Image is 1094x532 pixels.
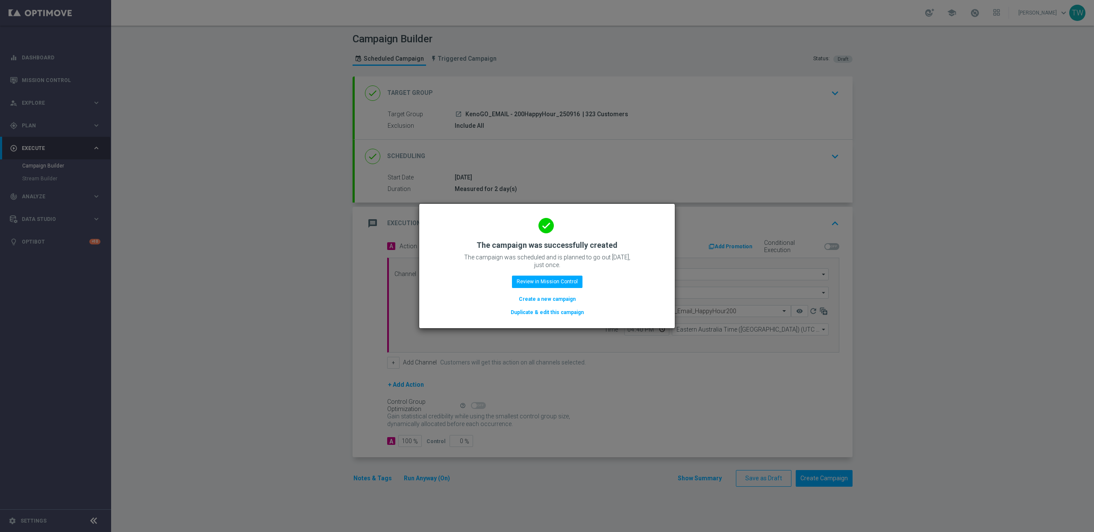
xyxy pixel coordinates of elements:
p: The campaign was scheduled and is planned to go out [DATE], just once. [462,253,632,269]
button: Duplicate & edit this campaign [510,308,585,317]
h2: The campaign was successfully created [476,240,618,250]
button: Create a new campaign [518,294,576,304]
i: done [538,218,554,233]
button: Review in Mission Control [512,276,582,288]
